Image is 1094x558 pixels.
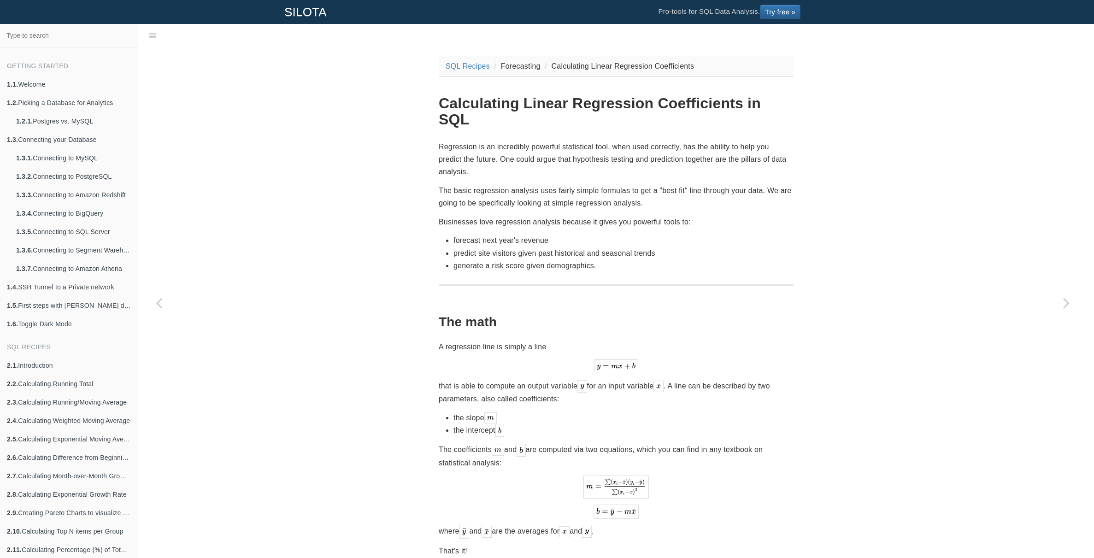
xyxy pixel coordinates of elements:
[9,167,138,186] a: 1.3.2.Connecting to PostgreSQL
[9,204,138,223] a: 1.3.4.Connecting to BigQuery
[649,0,810,23] li: Pro-tools for SQL Data Analysis.
[16,191,33,199] b: 1.3.3.
[7,81,18,88] b: 1.1.
[9,259,138,278] a: 1.3.7.Connecting to Amazon Athena
[439,141,794,178] p: Regression is an incredibly powerful statistical tool, when used correctly, has the ability to he...
[7,454,18,461] b: 2.6.
[453,424,794,437] li: the intercept
[7,283,18,291] b: 1.4.
[492,445,504,456] img: _mathjax_e101f268.svg
[594,505,638,518] img: _mathjax_1bd54abc.svg
[277,0,334,23] a: SILOTA
[7,491,18,498] b: 2.8.
[439,184,794,209] p: The basic regression analysis uses fairly simple formulas to get a "best fit" line through your d...
[7,320,18,328] b: 1.6.
[542,60,694,72] li: Calculating Linear Regression Coefficients
[16,117,33,125] b: 1.2.1.
[9,186,138,204] a: 1.3.3.Connecting to Amazon Redshift
[439,443,794,469] p: The coefficients and are computed via two equations, which you can find in any textbook on statis...
[760,5,800,19] a: Try free »
[439,315,794,329] h2: The math
[439,95,794,128] h1: Calculating Linear Regression Coefficients in SQL
[9,149,138,167] a: 1.3.1.Connecting to MySQL
[439,380,794,405] p: that is able to compute an output variable for an input variable . A line can be described by two...
[7,136,18,143] b: 1.3.
[446,62,490,70] a: SQL Recipes
[484,412,497,423] img: _mathjax_e101f268.svg
[7,399,18,406] b: 2.3.
[495,424,504,437] img: _mathjax_71beeff9.svg
[453,247,794,259] li: predict site visitors given past historical and seasonal trends
[138,47,180,558] a: Previous page: Calculating Z-Score
[439,525,794,538] p: where and are the averages for and .
[7,435,18,443] b: 2.5.
[7,472,18,480] b: 2.7.
[582,526,591,538] img: _mathjax_fbdb2615.svg
[653,381,664,392] img: _mathjax_8cdc1683.svg
[7,380,18,388] b: 2.2.
[453,411,794,424] li: the slope
[482,526,492,538] img: _mathjax_c8b7bdc8.svg
[583,476,649,499] img: _mathjax_a38a2ccc.svg
[439,341,794,353] p: A regression line is simply a line
[7,417,18,424] b: 2.4.
[9,112,138,130] a: 1.2.1.Postgres vs. MySQL
[16,228,33,235] b: 1.3.5.
[16,247,33,254] b: 1.3.6.
[439,216,794,228] p: Businesses love regression analysis because it gives you powerful tools to:
[453,259,794,272] li: generate a risk score given demographics.
[459,525,470,538] img: _mathjax_d1ac8c89.svg
[16,210,33,217] b: 1.3.4.
[9,223,138,241] a: 1.3.5.Connecting to SQL Server
[439,545,794,557] p: That's it!
[3,27,135,44] input: Type to search
[7,546,22,553] b: 2.11.
[7,509,18,517] b: 2.9.
[559,526,570,537] img: _mathjax_8cdc1683.svg
[492,60,541,72] li: Forecasting
[594,359,638,373] img: _mathjax_60d4fd5d.svg
[517,444,525,457] img: _mathjax_71beeff9.svg
[16,154,33,162] b: 1.3.1.
[16,265,33,272] b: 1.3.7.
[16,173,33,180] b: 1.3.2.
[7,99,18,106] b: 1.2.
[7,528,22,535] b: 2.10.
[577,380,587,393] img: _mathjax_fbdb2615.svg
[7,362,18,369] b: 2.1.
[7,302,18,309] b: 1.5.
[453,234,794,247] li: forecast next year's revenue
[9,241,138,259] a: 1.3.6.Connecting to Segment Warehouse
[1046,47,1087,558] a: Next page: Forecasting in presence of Seasonal effects using the Ratio to Moving Average method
